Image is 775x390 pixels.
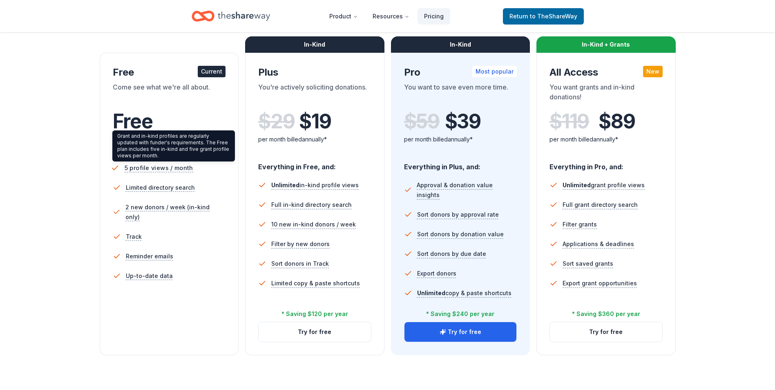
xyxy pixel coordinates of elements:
span: Export donors [417,269,456,278]
div: Current [198,66,226,77]
div: Grant and in-kind profiles are regularly updated with funder's requirements. The Free plan includ... [112,130,235,161]
a: Pricing [418,8,450,25]
div: Everything in Plus, and: [404,155,517,172]
button: Try for free [550,322,662,342]
span: Full in-kind directory search [271,200,352,210]
div: Free [113,66,226,79]
span: $ 19 [299,110,331,133]
span: Full grant directory search [563,200,638,210]
span: $ 39 [445,110,481,133]
div: Everything in Free, and: [258,155,371,172]
a: Returnto TheShareWay [503,8,584,25]
div: Everything in Pro, and: [549,155,663,172]
span: to TheShareWay [530,13,577,20]
a: Home [192,7,270,26]
span: Return [509,11,577,21]
div: Plus [258,66,371,79]
div: Most popular [472,66,517,77]
div: In-Kind [391,36,530,53]
div: In-Kind + Grants [536,36,676,53]
div: New [643,66,663,77]
span: Export grant opportunities [563,278,637,288]
button: Resources [366,8,416,25]
div: per month billed annually* [404,134,517,144]
div: * Saving $360 per year [572,309,640,319]
span: Limited directory search [126,183,195,193]
div: You're actively soliciting donations. [258,82,371,105]
span: in-kind profile views [271,182,359,188]
button: Product [323,8,364,25]
div: All Access [549,66,663,79]
div: You want to save even more time. [404,82,517,105]
span: Sort donors in Track [271,259,329,269]
span: Up-to-date data [126,271,173,281]
div: Come see what we're all about. [113,82,226,105]
span: grant profile views [563,182,645,188]
span: Sort donors by approval rate [417,210,499,220]
span: Track [126,232,142,242]
span: 5 profile views / month [124,163,193,173]
div: You want grants and in-kind donations! [549,82,663,105]
span: 10 new in-kind donors / week [271,220,356,229]
div: Pro [404,66,517,79]
span: Unlimited [271,182,299,188]
span: Sort donors by due date [417,249,486,259]
span: Unlimited [417,289,445,296]
div: In-Kind [245,36,384,53]
span: Limited copy & paste shortcuts [271,278,360,288]
div: * Saving $120 per year [281,309,348,319]
span: Sort saved grants [563,259,613,269]
nav: Main [323,7,450,26]
span: $ 89 [599,110,635,133]
span: Sort donors by donation value [417,229,504,239]
span: Filter grants [563,220,597,229]
span: 2 new donors / week (in-kind only) [125,202,226,222]
span: Applications & deadlines [563,239,634,249]
span: Unlimited [563,182,591,188]
div: * Saving $240 per year [426,309,494,319]
span: Free [113,109,153,133]
span: Filter by new donors [271,239,330,249]
button: Try for free [404,322,517,342]
button: Try for free [259,322,371,342]
div: per month billed annually* [258,134,371,144]
span: Approval & donation value insights [417,180,517,200]
div: per month billed annually* [549,134,663,144]
span: Reminder emails [126,251,173,261]
span: copy & paste shortcuts [417,289,511,296]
